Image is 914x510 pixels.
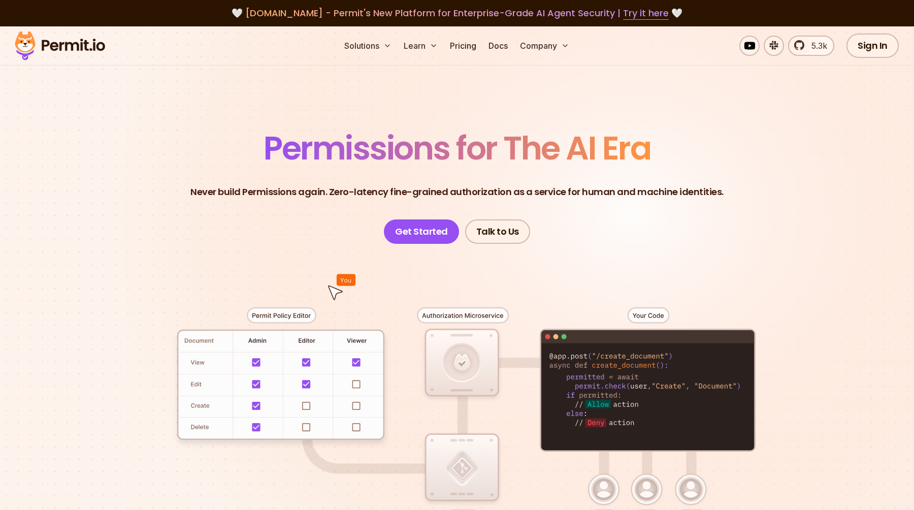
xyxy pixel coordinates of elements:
a: 5.3k [788,36,834,56]
a: Docs [484,36,512,56]
a: Pricing [446,36,480,56]
button: Learn [400,36,442,56]
span: 5.3k [805,40,827,52]
p: Never build Permissions again. Zero-latency fine-grained authorization as a service for human and... [190,185,724,199]
a: Get Started [384,219,459,244]
div: 🤍 🤍 [24,6,890,20]
img: Permit logo [10,28,110,63]
button: Solutions [340,36,396,56]
a: Try it here [623,7,669,20]
a: Talk to Us [465,219,530,244]
span: Permissions for The AI Era [264,125,650,171]
span: [DOMAIN_NAME] - Permit's New Platform for Enterprise-Grade AI Agent Security | [245,7,669,19]
a: Sign In [846,34,899,58]
button: Company [516,36,573,56]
